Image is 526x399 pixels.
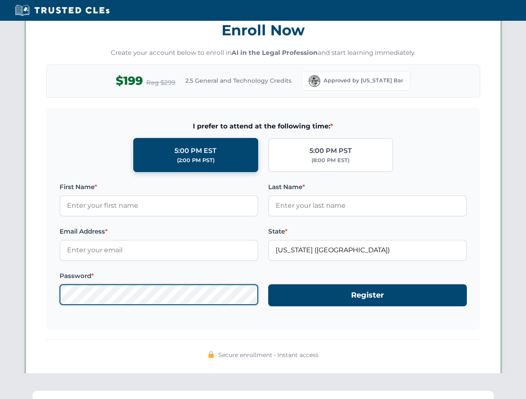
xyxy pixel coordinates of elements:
[232,49,318,57] strong: AI in the Legal Profession
[60,227,258,236] label: Email Address
[60,182,258,192] label: First Name
[60,195,258,216] input: Enter your first name
[175,145,217,156] div: 5:00 PM EST
[218,350,319,360] span: Secure enrollment • Instant access
[309,75,320,87] img: Florida Bar
[324,76,403,85] span: Approved by [US_STATE] Bar
[46,17,480,43] h3: Enroll Now
[185,76,292,85] span: 2.5 General and Technology Credits
[268,240,467,261] input: Florida (FL)
[177,156,214,165] div: (2:00 PM PST)
[60,271,258,281] label: Password
[60,240,258,261] input: Enter your email
[46,48,480,58] p: Create your account below to enroll in and start learning immediately.
[268,182,467,192] label: Last Name
[268,227,467,236] label: State
[116,71,143,90] span: $199
[146,78,175,88] span: Reg $299
[268,195,467,216] input: Enter your last name
[12,4,112,17] img: Trusted CLEs
[309,145,352,156] div: 5:00 PM PST
[60,121,467,132] span: I prefer to attend at the following time:
[268,284,467,306] button: Register
[312,156,349,165] div: (8:00 PM EST)
[208,351,214,358] img: 🔒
